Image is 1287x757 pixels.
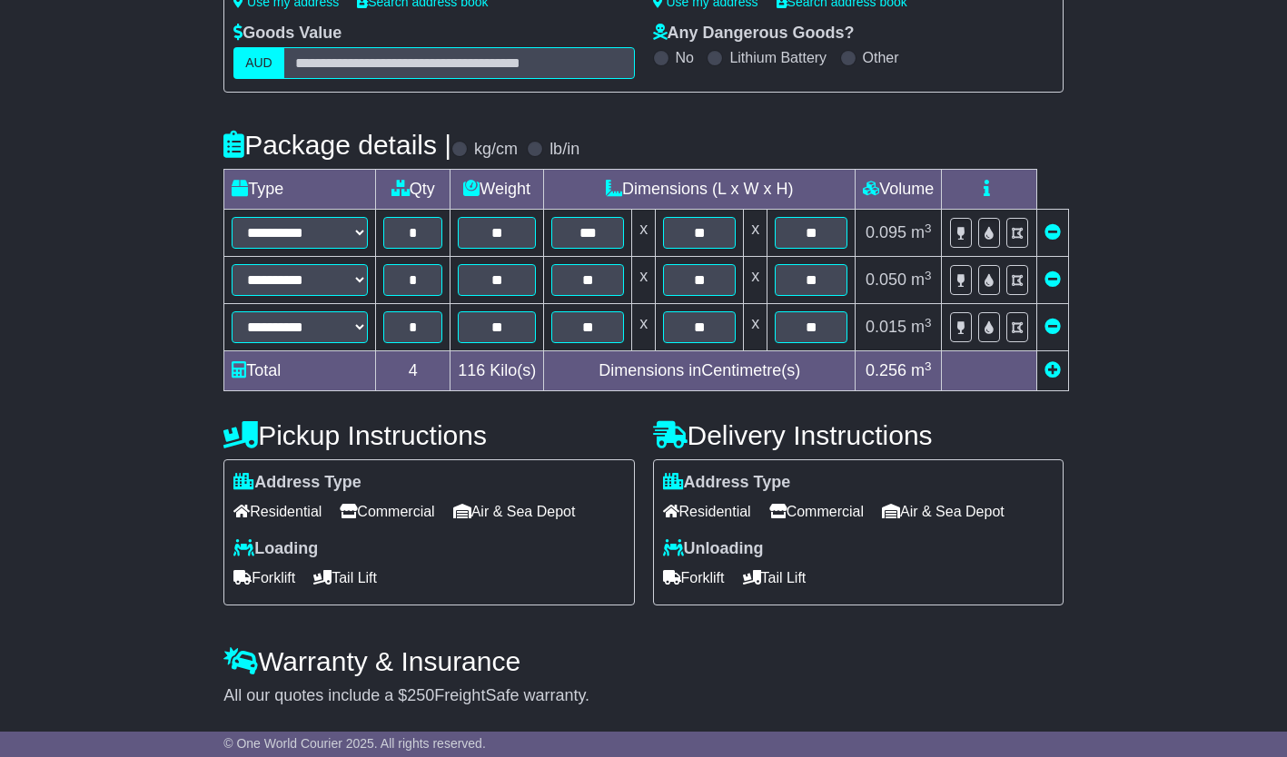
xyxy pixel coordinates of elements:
[224,351,376,391] td: Total
[1044,361,1061,379] a: Add new item
[676,49,694,66] label: No
[223,130,451,160] h4: Package details |
[233,497,322,526] span: Residential
[340,497,434,526] span: Commercial
[544,351,856,391] td: Dimensions in Centimetre(s)
[224,170,376,210] td: Type
[632,210,656,257] td: x
[663,473,791,493] label: Address Type
[474,140,518,160] label: kg/cm
[1044,270,1061,289] a: Remove this item
[632,257,656,304] td: x
[450,170,544,210] td: Weight
[925,359,932,373] sup: 3
[223,736,486,751] span: © One World Courier 2025. All rights reserved.
[866,270,906,289] span: 0.050
[769,497,864,526] span: Commercial
[663,497,751,526] span: Residential
[1044,223,1061,241] a: Remove this item
[744,210,767,257] td: x
[549,140,579,160] label: lb/in
[458,361,485,379] span: 116
[911,223,932,241] span: m
[223,686,1064,706] div: All our quotes include a $ FreightSafe warranty.
[653,420,1064,450] h4: Delivery Instructions
[313,564,377,592] span: Tail Lift
[863,49,899,66] label: Other
[856,170,942,210] td: Volume
[233,564,295,592] span: Forklift
[911,361,932,379] span: m
[233,473,361,493] label: Address Type
[866,223,906,241] span: 0.095
[376,170,450,210] td: Qty
[632,304,656,351] td: x
[223,646,1064,676] h4: Warranty & Insurance
[450,351,544,391] td: Kilo(s)
[866,318,906,336] span: 0.015
[882,497,1005,526] span: Air & Sea Depot
[925,316,932,329] sup: 3
[653,24,855,44] label: Any Dangerous Goods?
[743,564,807,592] span: Tail Lift
[453,497,576,526] span: Air & Sea Depot
[223,420,634,450] h4: Pickup Instructions
[407,686,434,704] span: 250
[744,257,767,304] td: x
[376,351,450,391] td: 4
[544,170,856,210] td: Dimensions (L x W x H)
[911,318,932,336] span: m
[925,221,932,235] sup: 3
[1044,318,1061,336] a: Remove this item
[925,269,932,282] sup: 3
[233,539,318,559] label: Loading
[663,539,764,559] label: Unloading
[233,47,284,79] label: AUD
[729,49,827,66] label: Lithium Battery
[744,304,767,351] td: x
[911,270,932,289] span: m
[663,564,725,592] span: Forklift
[233,24,342,44] label: Goods Value
[866,361,906,379] span: 0.256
